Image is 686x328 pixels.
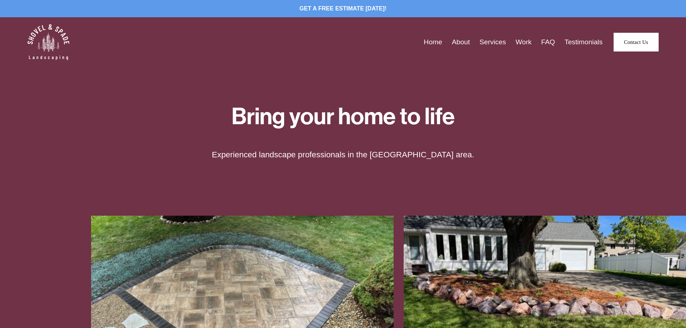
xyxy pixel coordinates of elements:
[175,149,511,160] p: Experienced landscape professionals in the [GEOGRAPHIC_DATA] area.
[452,37,470,48] a: About
[516,37,532,48] a: Work
[614,33,659,51] a: Contact Us
[565,37,603,48] a: Testimonials
[541,37,555,48] a: FAQ
[133,105,553,128] h1: Bring your home to life
[479,37,506,48] a: Services
[424,37,442,48] a: Home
